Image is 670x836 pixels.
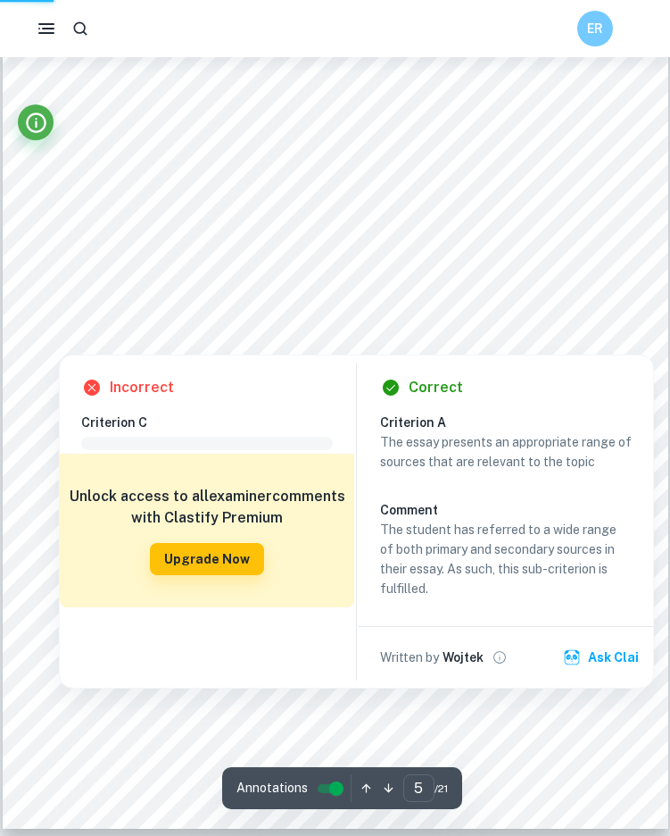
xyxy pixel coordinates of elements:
[380,432,632,472] p: The essay presents an appropriate range of sources that are relevant to the topic
[236,779,308,798] span: Annotations
[585,19,606,38] h6: ER
[380,500,632,520] h6: Comment
[110,377,174,398] h6: Incorrect
[69,486,345,529] h6: Unlock access to all examiner comments with Clastify Premium
[150,543,264,575] button: Upgrade Now
[380,413,646,432] h6: Criterion A
[559,641,646,673] button: Ask Clai
[577,11,613,46] button: ER
[434,781,448,797] span: / 21
[380,648,439,667] p: Written by
[18,104,54,140] button: Info
[380,520,632,598] p: The student has referred to a wide range of both primary and secondary sources in their essay. As...
[81,413,347,432] h6: Criterion C
[409,377,463,398] h6: Correct
[443,648,484,667] h6: Wojtek
[487,645,512,670] button: View full profile
[563,648,581,666] img: clai.svg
